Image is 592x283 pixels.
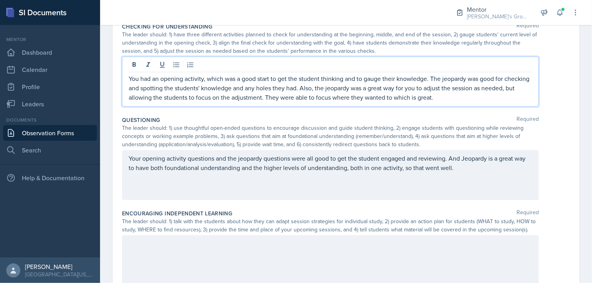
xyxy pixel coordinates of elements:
[3,62,97,77] a: Calendar
[517,116,539,124] span: Required
[517,23,539,30] span: Required
[122,217,539,234] div: The leader should: 1) talk with the students about how they can adapt session strategies for indi...
[3,116,97,124] div: Documents
[25,270,94,278] div: [GEOGRAPHIC_DATA][US_STATE] in [GEOGRAPHIC_DATA]
[3,96,97,112] a: Leaders
[25,263,94,270] div: [PERSON_NAME]
[122,30,539,55] div: The leader should: 1) have three different activities planned to check for understanding at the b...
[467,5,529,14] div: Mentor
[3,79,97,95] a: Profile
[3,36,97,43] div: Mentor
[3,125,97,141] a: Observation Forms
[122,124,539,149] div: The leader should: 1) use thoughtful open-ended questions to encourage discussion and guide stude...
[467,13,529,21] div: [PERSON_NAME]'s Group / Fall 2025
[122,116,160,124] label: Questioning
[122,210,232,217] label: Encouraging Independent Learning
[129,154,532,172] p: Your opening activity questions and the jeopardy questions were all good to get the student engag...
[122,23,212,30] label: Checking for Understanding
[517,210,539,217] span: Required
[3,170,97,186] div: Help & Documentation
[3,142,97,158] a: Search
[129,74,532,102] p: You had an opening activity, which was a good start to get the student thinking and to gauge thei...
[3,45,97,60] a: Dashboard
